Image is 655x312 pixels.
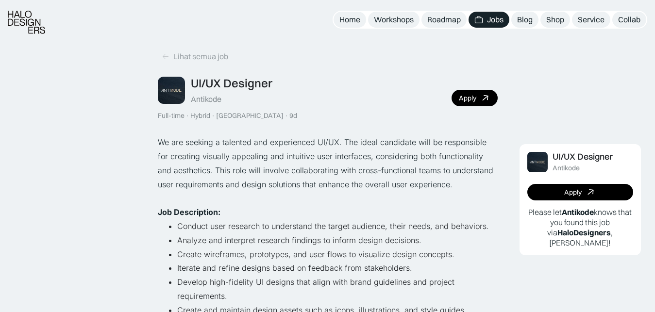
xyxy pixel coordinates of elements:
[190,112,210,120] div: Hybrid
[578,15,605,25] div: Service
[511,12,538,28] a: Blog
[527,152,548,172] img: Job Image
[177,275,498,303] li: Develop high-fidelity UI designs that align with brand guidelines and project requirements.
[177,247,498,262] li: Create wireframes, prototypes, and user flows to visualize design concepts.
[285,112,288,120] div: ·
[527,207,633,247] p: Please let knows that you found this job via , [PERSON_NAME]!
[469,12,509,28] a: Jobs
[427,15,461,25] div: Roadmap
[452,90,498,106] a: Apply
[459,94,476,102] div: Apply
[562,207,594,217] b: Antikode
[158,112,185,120] div: Full-time
[368,12,420,28] a: Workshops
[158,77,185,104] img: Job Image
[564,188,582,197] div: Apply
[487,15,504,25] div: Jobs
[177,233,498,247] li: Analyze and interpret research findings to inform design decisions.
[546,15,564,25] div: Shop
[553,164,580,172] div: Antikode
[158,207,220,217] strong: Job Description:
[374,15,414,25] div: Workshops
[334,12,366,28] a: Home
[289,112,297,120] div: 9d
[158,49,232,65] a: Lihat semua job
[517,15,533,25] div: Blog
[191,76,272,90] div: UI/UX Designer
[158,191,498,205] p: ‍
[191,94,221,104] div: Antikode
[185,112,189,120] div: ·
[177,261,498,275] li: Iterate and refine designs based on feedback from stakeholders.
[618,15,640,25] div: Collab
[211,112,215,120] div: ·
[421,12,467,28] a: Roadmap
[557,228,611,237] b: HaloDesigners
[612,12,646,28] a: Collab
[158,135,498,191] p: We are seeking a talented and experienced UI/UX. The ideal candidate will be responsible for crea...
[572,12,610,28] a: Service
[173,51,228,62] div: Lihat semua job
[177,219,498,233] li: Conduct user research to understand the target audience, their needs, and behaviors.
[540,12,570,28] a: Shop
[216,112,284,120] div: [GEOGRAPHIC_DATA]
[553,152,613,162] div: UI/UX Designer
[339,15,360,25] div: Home
[527,184,633,200] a: Apply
